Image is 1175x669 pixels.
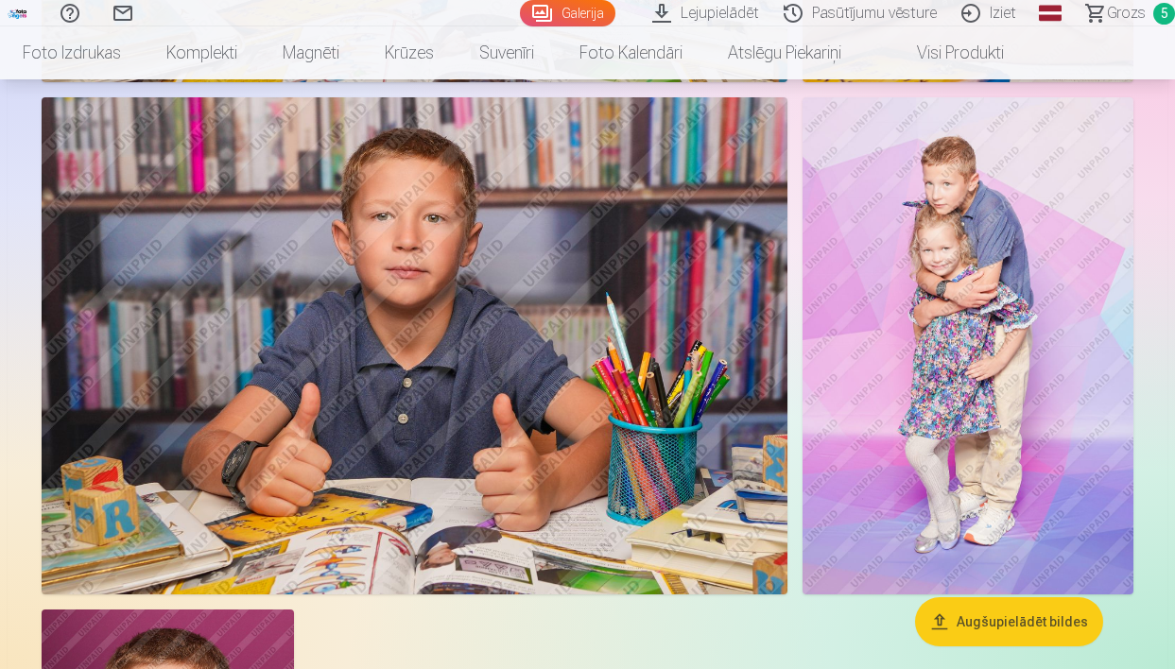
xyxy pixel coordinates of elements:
[362,26,457,79] a: Krūzes
[705,26,864,79] a: Atslēgu piekariņi
[457,26,557,79] a: Suvenīri
[260,26,362,79] a: Magnēti
[1107,2,1146,25] span: Grozs
[864,26,1027,79] a: Visi produkti
[8,8,28,19] img: /fa1
[144,26,260,79] a: Komplekti
[1153,3,1175,25] span: 5
[557,26,705,79] a: Foto kalendāri
[915,597,1103,646] button: Augšupielādēt bildes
